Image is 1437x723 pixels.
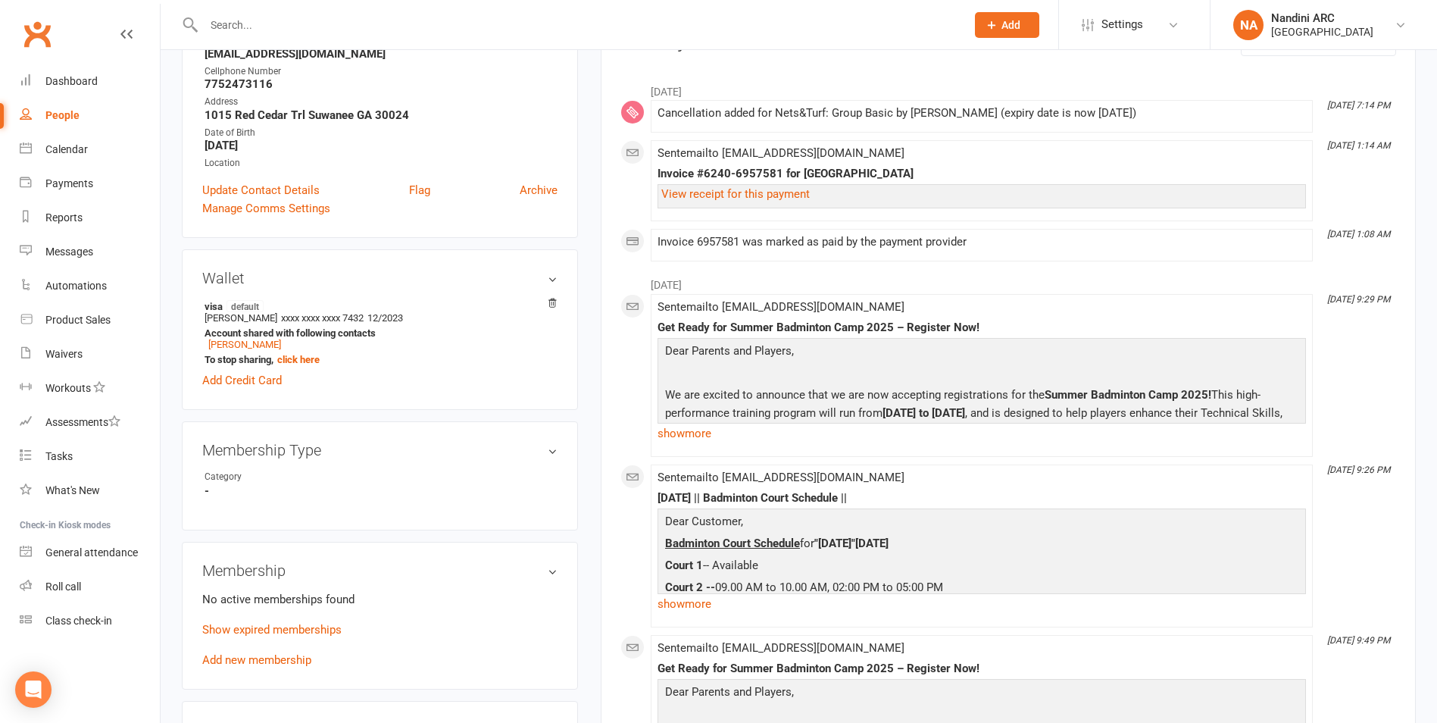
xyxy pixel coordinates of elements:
a: Waivers [20,337,160,371]
i: [DATE] 9:26 PM [1327,465,1390,475]
input: Search... [199,14,955,36]
a: click here [277,354,320,365]
h3: Activity [620,29,1396,52]
span: Settings [1101,8,1143,42]
a: Reports [20,201,160,235]
p: 09.00 AM to 10.00 AM, 02:00 PM to 05:00 PM [661,578,1302,600]
a: Add Credit Card [202,371,282,390]
a: Assessments [20,405,160,440]
div: Tasks [45,450,73,462]
div: Assessments [45,416,120,428]
div: Roll call [45,581,81,593]
b: [DATE] [855,537,889,550]
div: Class check-in [45,615,112,627]
strong: Account shared with following contacts [205,327,550,339]
b: [DATE] to [DATE] [883,406,965,420]
div: Waivers [45,348,83,360]
strong: To stop sharing, [205,354,550,365]
div: Invoice 6957581 was marked as paid by the payment provider [658,236,1306,249]
u: Badminton Court Schedule [665,537,800,550]
span: Sent email to [EMAIL_ADDRESS][DOMAIN_NAME] [658,471,904,484]
i: [DATE] 1:08 AM [1327,229,1390,239]
a: [PERSON_NAME] [208,339,281,350]
div: Cellphone Number [205,64,558,79]
a: Messages [20,235,160,269]
a: Dashboard [20,64,160,99]
a: Flag [409,181,430,199]
span: Sent email to [EMAIL_ADDRESS][DOMAIN_NAME] [658,146,904,160]
div: [DATE] || Badminton Court Schedule || [658,492,1306,505]
p: Dear Parents and Players, [661,342,1302,364]
h3: Membership Type [202,442,558,459]
i: [DATE] 1:14 AM [1327,140,1390,151]
span: Add [1001,19,1020,31]
div: General attendance [45,546,138,559]
strong: 7752473116 [205,77,558,91]
span: Sent email to [EMAIL_ADDRESS][DOMAIN_NAME] [658,641,904,655]
div: Open Intercom Messenger [15,671,52,708]
div: Payments [45,177,93,189]
a: Product Sales [20,303,160,337]
a: Automations [20,269,160,303]
li: [DATE] [620,76,1396,100]
strong: [DATE] [205,139,558,152]
div: Address [205,95,558,109]
a: Manage Comms Settings [202,199,330,218]
b: Summer Badminton Camp 2025! [1045,388,1211,402]
strong: - [205,484,558,498]
p: Dear Parents and Players, [661,683,1302,705]
i: [DATE] 9:29 PM [1327,294,1390,305]
span: Sent email to [EMAIL_ADDRESS][DOMAIN_NAME] [658,300,904,314]
button: Add [975,12,1039,38]
a: Show expired memberships [202,623,342,637]
div: Invoice #6240-6957581 for [GEOGRAPHIC_DATA] [658,167,1306,180]
div: Cancellation added for Nets&Turf: Group Basic by [PERSON_NAME] (expiry date is now [DATE]) [658,107,1306,120]
div: What's New [45,484,100,496]
a: Workouts [20,371,160,405]
div: Product Sales [45,314,111,326]
div: Get Ready for Summer Badminton Camp 2025 – Register Now! [658,321,1306,334]
div: Dashboard [45,75,98,87]
a: Payments [20,167,160,201]
span: -- Available [665,559,758,572]
a: View receipt for this payment [661,187,810,201]
h3: Membership [202,562,558,579]
div: Automations [45,280,107,292]
div: People [45,109,80,121]
b: "[DATE]" [814,537,855,550]
a: Tasks [20,440,160,474]
div: Category [205,470,330,484]
span: xxxx xxxx xxxx 7432 [281,312,364,324]
span: 12/2023 [367,312,403,324]
div: Messages [45,246,93,258]
a: show more [658,423,1306,444]
div: Reports [45,211,83,224]
i: [DATE] 9:49 PM [1327,635,1390,646]
a: Roll call [20,570,160,604]
span: default [226,300,264,312]
strong: visa [205,300,550,312]
div: Nandini ARC [1271,11,1373,25]
span: We are excited to announce that we are now accepting registrations for the This high-performance ... [665,388,1282,438]
a: Class kiosk mode [20,604,160,638]
span: Dear Customer, [665,515,743,528]
div: [GEOGRAPHIC_DATA] [1271,25,1373,39]
span: for [800,537,855,550]
p: No active memberships found [202,590,558,609]
div: Date of Birth [205,126,558,140]
div: Workouts [45,382,91,394]
li: [DATE] [620,269,1396,293]
a: People [20,99,160,133]
strong: [EMAIL_ADDRESS][DOMAIN_NAME] [205,47,558,61]
a: Update Contact Details [202,181,320,199]
a: Add new membership [202,653,311,667]
li: [PERSON_NAME] [202,298,558,368]
div: Calendar [45,143,88,155]
b: Court 1 [665,559,703,572]
i: [DATE] 7:14 PM [1327,100,1390,111]
a: Archive [520,181,558,199]
div: Location [205,156,558,171]
a: General attendance kiosk mode [20,536,160,570]
a: show more [658,593,1306,615]
b: Court 2 -- [665,581,715,594]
